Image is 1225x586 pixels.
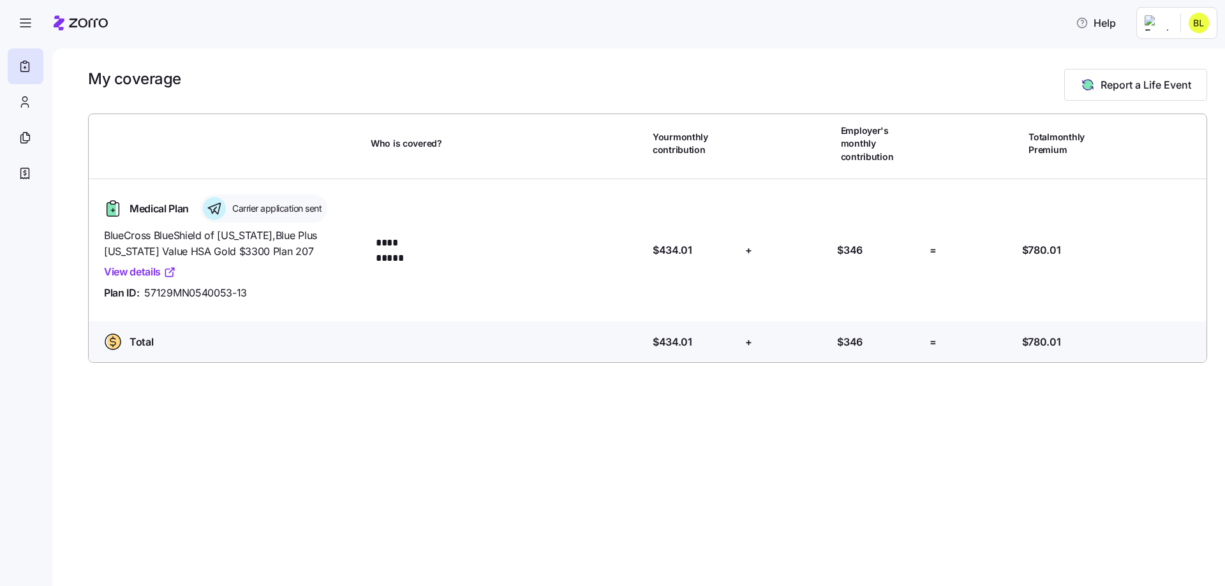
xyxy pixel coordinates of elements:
[1028,131,1112,157] span: Total monthly Premium
[104,264,176,280] a: View details
[1076,15,1116,31] span: Help
[653,131,736,157] span: Your monthly contribution
[1145,15,1170,31] img: Employer logo
[841,124,924,163] span: Employer's monthly contribution
[1064,69,1207,101] button: Report a Life Event
[104,285,139,301] span: Plan ID:
[1022,334,1061,350] span: $780.01
[653,242,692,258] span: $434.01
[371,137,442,150] span: Who is covered?
[653,334,692,350] span: $434.01
[837,334,863,350] span: $346
[144,285,247,301] span: 57129MN0540053-13
[104,228,360,260] span: BlueCross BlueShield of [US_STATE] , Blue Plus [US_STATE] Value HSA Gold $3300 Plan 207
[1065,10,1126,36] button: Help
[1189,13,1209,33] img: 301f6adaca03784000fa73adabf33a6b
[1101,77,1191,92] span: Report a Life Event
[88,69,181,89] h1: My coverage
[130,201,189,217] span: Medical Plan
[745,334,752,350] span: +
[228,202,322,215] span: Carrier application sent
[930,334,937,350] span: =
[745,242,752,258] span: +
[930,242,937,258] span: =
[1022,242,1061,258] span: $780.01
[130,334,153,350] span: Total
[837,242,863,258] span: $346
